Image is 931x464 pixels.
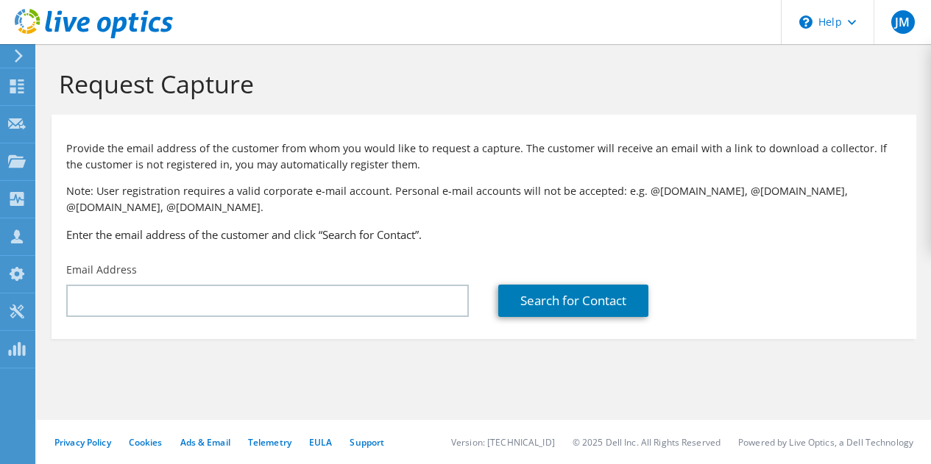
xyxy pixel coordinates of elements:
a: Ads & Email [180,436,230,449]
svg: \n [799,15,813,29]
p: Provide the email address of the customer from whom you would like to request a capture. The cust... [66,140,902,173]
label: Email Address [66,263,137,277]
h1: Request Capture [59,68,902,99]
li: Powered by Live Optics, a Dell Technology [738,436,913,449]
h3: Enter the email address of the customer and click “Search for Contact”. [66,226,902,243]
a: Support [350,436,384,449]
p: Note: User registration requires a valid corporate e-mail account. Personal e-mail accounts will ... [66,183,902,215]
li: Version: [TECHNICAL_ID] [451,436,555,449]
a: EULA [309,436,332,449]
a: Search for Contact [498,285,648,317]
a: Cookies [129,436,163,449]
a: Telemetry [248,436,291,449]
span: JM [891,10,915,34]
a: Privacy Policy [54,436,111,449]
li: © 2025 Dell Inc. All Rights Reserved [573,436,721,449]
